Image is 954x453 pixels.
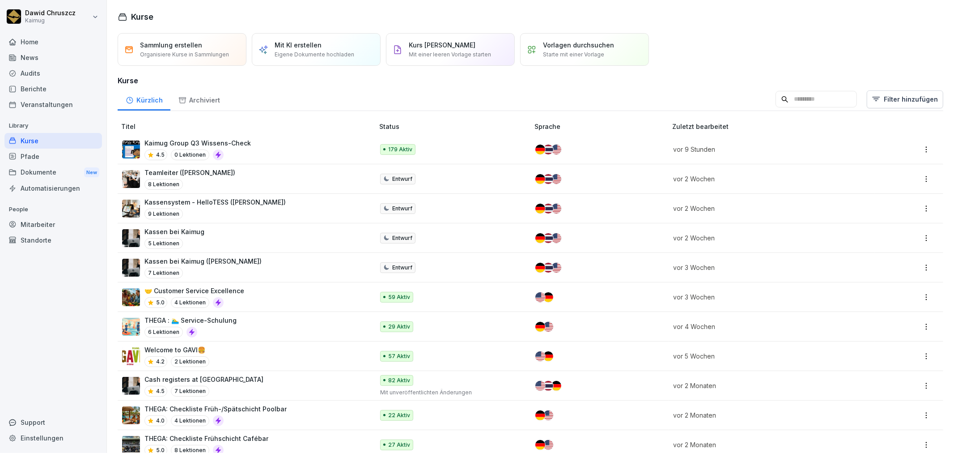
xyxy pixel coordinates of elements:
p: THEGA: Checkliste Frühschicht Cafébar [144,434,268,443]
p: Library [4,119,102,133]
p: 29 Aktiv [388,323,410,331]
p: People [4,202,102,217]
p: Status [379,122,531,131]
p: THEGA: Checkliste Früh-/Spätschicht Poolbar [144,404,287,414]
p: vor 2 Monaten [674,410,864,420]
img: de.svg [535,204,545,214]
img: pytyph5pk76tu4q1kwztnixg.png [122,170,140,188]
p: 4.5 [156,151,165,159]
button: Filter hinzufügen [867,90,943,108]
p: 59 Aktiv [388,293,410,301]
a: Kürzlich [118,88,170,111]
p: vor 9 Stunden [674,145,864,154]
img: dl77onhohrz39aq74lwupjv4.png [122,259,140,277]
img: k4tsflh0pn5eas51klv85bn1.png [122,200,140,218]
p: Cash registers at [GEOGRAPHIC_DATA] [144,375,263,384]
img: us.svg [535,351,545,361]
a: Pfade [4,149,102,164]
a: Einstellungen [4,430,102,446]
p: Mit einer leeren Vorlage starten [409,51,491,59]
img: us.svg [551,233,561,243]
img: wcu8mcyxm0k4gzhvf0psz47j.png [122,318,140,336]
p: Kassen bei Kaimug ([PERSON_NAME]) [144,256,262,266]
img: de.svg [535,322,545,332]
p: 8 Lektionen [144,179,183,190]
img: th.svg [543,233,553,243]
p: 22 Aktiv [388,411,410,419]
p: Kassensystem - HelloTESS ([PERSON_NAME]) [144,197,286,207]
p: vor 3 Wochen [674,292,864,302]
p: Dawid Chruszcz [25,9,76,17]
p: Welcome to GAVI🍔​ [144,345,209,355]
a: Kurse [4,133,102,149]
a: DokumenteNew [4,164,102,181]
p: 0 Lektionen [171,150,209,160]
p: 7 Lektionen [171,386,209,397]
img: dl77onhohrz39aq74lwupjv4.png [122,377,140,395]
img: th.svg [543,263,553,273]
p: 4 Lektionen [171,297,209,308]
p: 27 Aktiv [388,441,410,449]
a: News [4,50,102,65]
p: 4.0 [156,417,165,425]
div: Dokumente [4,164,102,181]
a: Automatisierungen [4,180,102,196]
img: us.svg [551,263,561,273]
img: us.svg [551,145,561,154]
p: 82 Aktiv [388,376,410,385]
p: Kassen bei Kaimug [144,227,204,236]
img: us.svg [543,322,553,332]
p: 9 Lektionen [144,209,183,219]
p: Vorlagen durchsuchen [543,40,614,50]
p: vor 2 Wochen [674,233,864,243]
p: Entwurf [392,264,412,272]
p: 179 Aktiv [388,145,412,154]
a: Archiviert [170,88,228,111]
p: 4 Lektionen [171,415,209,426]
a: Mitarbeiter [4,217,102,232]
p: Sammlung erstellen [140,40,202,50]
p: Kaimug [25,17,76,24]
p: Kurs [PERSON_NAME] [409,40,475,50]
img: de.svg [535,233,545,243]
p: vor 2 Monaten [674,381,864,390]
a: Berichte [4,81,102,97]
p: vor 2 Wochen [674,174,864,184]
p: 4.5 [156,387,165,395]
img: us.svg [535,381,545,391]
p: Entwurf [392,234,412,242]
p: Kaimug Group Q3 Wissens-Check [144,138,251,148]
p: 2 Lektionen [171,356,209,367]
img: merqyd26r8c8lzomofbhvkie.png [122,406,140,424]
img: us.svg [551,204,561,214]
img: de.svg [543,292,553,302]
p: Sprache [534,122,669,131]
img: us.svg [551,174,561,184]
p: 7 Lektionen [144,268,183,278]
div: New [84,167,99,178]
p: Starte mit einer Vorlage [543,51,604,59]
h1: Kurse [131,11,153,23]
p: vor 4 Wochen [674,322,864,331]
p: Entwurf [392,175,412,183]
p: 4.2 [156,358,165,366]
img: us.svg [535,292,545,302]
img: j3qvtondn2pyyk0uswimno35.png [122,347,140,365]
img: us.svg [543,440,553,450]
img: de.svg [535,440,545,450]
img: th.svg [543,174,553,184]
img: de.svg [535,174,545,184]
p: 6 Lektionen [144,327,183,338]
p: Teamleiter ([PERSON_NAME]) [144,168,235,177]
p: 5 Lektionen [144,238,183,249]
p: 5.0 [156,299,165,307]
p: Titel [121,122,376,131]
h3: Kurse [118,75,943,86]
